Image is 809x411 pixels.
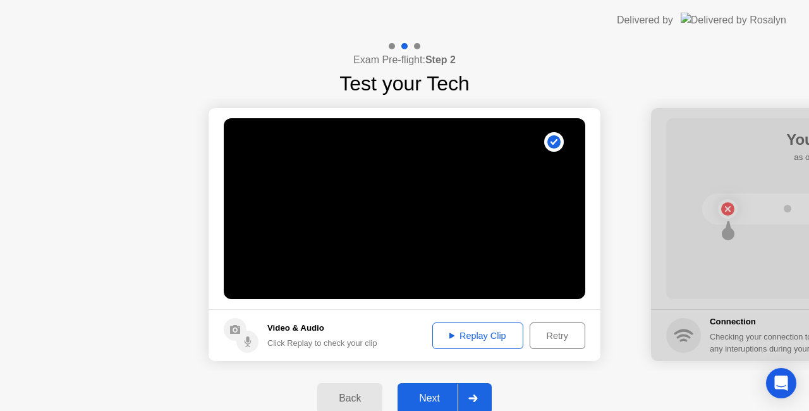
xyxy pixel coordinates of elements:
[267,322,377,334] h5: Video & Audio
[353,52,456,68] h4: Exam Pre-flight:
[321,393,379,404] div: Back
[425,54,456,65] b: Step 2
[401,393,458,404] div: Next
[437,331,519,341] div: Replay Clip
[432,322,523,349] button: Replay Clip
[267,337,377,349] div: Click Replay to check your clip
[339,68,470,99] h1: Test your Tech
[530,322,585,349] button: Retry
[681,13,786,27] img: Delivered by Rosalyn
[617,13,673,28] div: Delivered by
[534,331,581,341] div: Retry
[766,368,796,398] div: Open Intercom Messenger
